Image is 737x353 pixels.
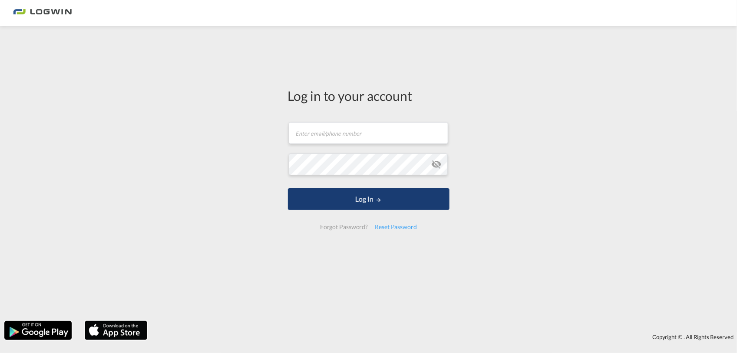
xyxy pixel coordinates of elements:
[288,188,449,210] button: LOGIN
[13,3,72,23] img: 2761ae10d95411efa20a1f5e0282d2d7.png
[371,219,420,235] div: Reset Password
[152,330,737,344] div: Copyright © . All Rights Reserved
[288,87,449,105] div: Log in to your account
[289,122,448,144] input: Enter email/phone number
[317,219,371,235] div: Forgot Password?
[3,320,73,341] img: google.png
[431,159,442,170] md-icon: icon-eye-off
[84,320,148,341] img: apple.png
